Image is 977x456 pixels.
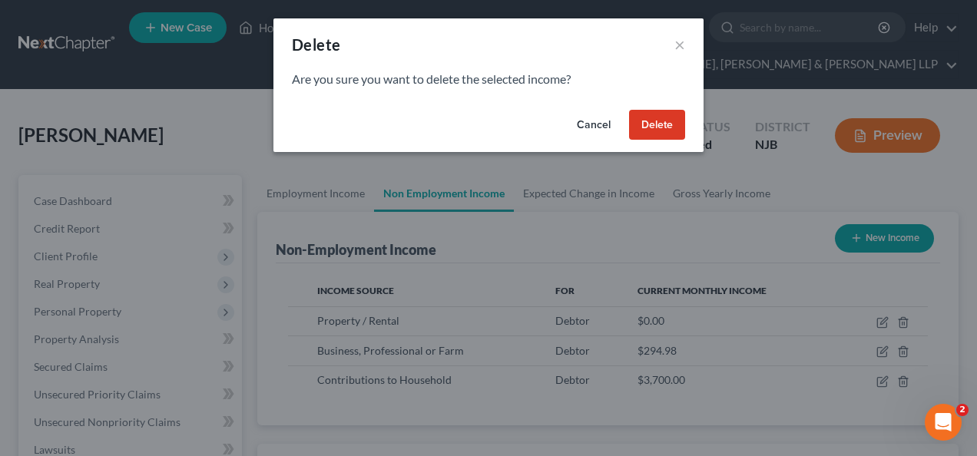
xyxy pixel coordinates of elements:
button: Delete [629,110,685,140]
p: Are you sure you want to delete the selected income? [292,71,685,88]
span: 2 [956,404,969,416]
iframe: Intercom live chat [925,404,962,441]
button: Cancel [565,110,623,140]
div: Delete [292,34,340,55]
button: × [674,35,685,54]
